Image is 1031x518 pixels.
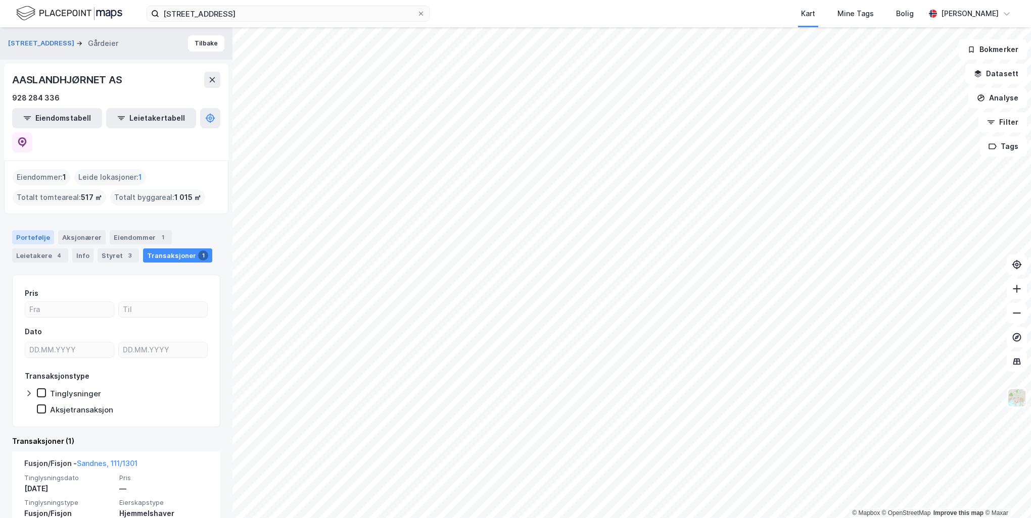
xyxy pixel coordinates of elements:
button: [STREET_ADDRESS] [8,38,76,48]
button: Tags [980,136,1027,157]
div: 1 [198,250,208,261]
span: Tinglysningstype [24,498,113,507]
span: Pris [119,474,208,482]
a: Improve this map [933,509,983,516]
span: 1 [63,171,66,183]
div: 4 [54,250,64,261]
div: Kart [801,8,815,20]
div: AASLANDHJØRNET AS [12,72,124,88]
button: Tilbake [188,35,224,51]
div: Gårdeier [88,37,118,49]
div: Transaksjoner (1) [12,435,220,447]
div: Portefølje [12,230,54,244]
img: Z [1007,388,1026,407]
div: Kontrollprogram for chat [980,470,1031,518]
div: Bolig [896,8,914,20]
input: DD.MM.YYYY [119,342,207,357]
input: DD.MM.YYYY [25,342,114,357]
div: Styret [98,248,139,263]
div: Fusjon/Fisjon - [24,457,137,474]
a: OpenStreetMap [882,509,931,516]
div: Aksjetransaksjon [50,405,113,415]
a: Mapbox [852,509,880,516]
div: Leide lokasjoner : [74,169,146,185]
input: Til [119,302,207,317]
div: 3 [125,250,135,261]
div: Info [72,248,93,263]
span: Tinglysningsdato [24,474,113,482]
div: Eiendommer : [13,169,70,185]
div: Dato [25,326,42,338]
span: 517 ㎡ [81,191,102,203]
button: Bokmerker [959,39,1027,60]
a: Sandnes, 111/1301 [77,459,137,468]
input: Søk på adresse, matrikkel, gårdeiere, leietakere eller personer [159,6,417,21]
div: [DATE] [24,483,113,495]
div: 1 [158,232,168,242]
span: 1 015 ㎡ [174,191,201,203]
div: [PERSON_NAME] [941,8,999,20]
button: Leietakertabell [106,108,196,128]
iframe: Chat Widget [980,470,1031,518]
div: Pris [25,287,38,299]
div: Transaksjoner [143,248,212,263]
div: Totalt byggareal : [110,189,205,205]
span: 1 [138,171,142,183]
div: Leietakere [12,248,68,263]
div: Mine Tags [837,8,874,20]
div: 928 284 336 [12,92,60,104]
button: Eiendomstabell [12,108,102,128]
img: logo.f888ab2527a4732fd821a326f86c7f29.svg [16,5,122,22]
button: Datasett [965,64,1027,84]
button: Analyse [968,88,1027,108]
div: — [119,483,208,495]
div: Aksjonærer [58,230,106,244]
div: Transaksjonstype [25,370,89,382]
div: Eiendommer [110,230,172,244]
button: Filter [978,112,1027,132]
span: Eierskapstype [119,498,208,507]
div: Totalt tomteareal : [13,189,106,205]
input: Fra [25,302,114,317]
div: Tinglysninger [50,389,101,398]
